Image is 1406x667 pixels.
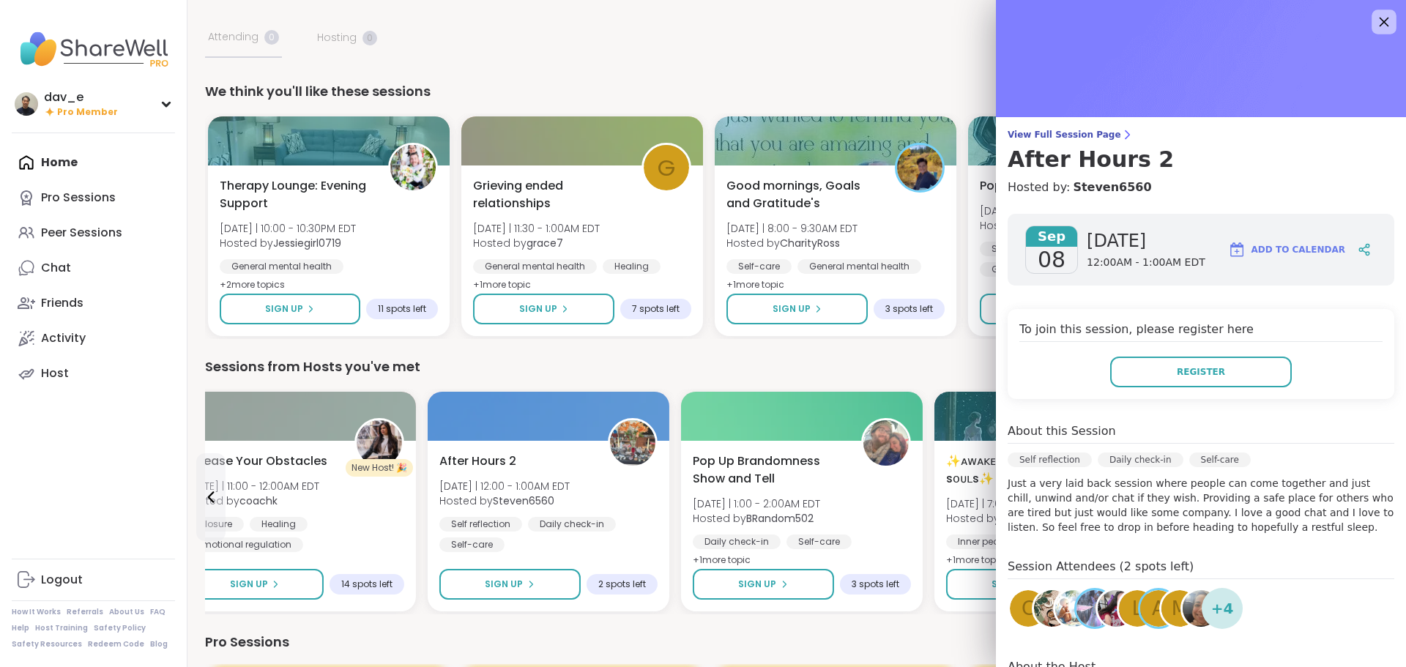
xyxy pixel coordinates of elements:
[1008,146,1394,173] h3: After Hours 2
[946,452,1098,488] span: ✨ᴀᴡᴀᴋᴇɴ ᴡɪᴛʜ ʙᴇᴀᴜᴛɪғᴜʟ sᴏᴜʟs✨
[186,517,244,532] div: Closure
[1074,588,1115,629] a: lyssa
[1189,452,1251,467] div: Self-care
[726,294,868,324] button: Sign Up
[1053,588,1094,629] a: Libby1520
[109,607,144,617] a: About Us
[980,218,1114,233] span: Hosted by
[357,420,402,466] img: coachk
[1132,595,1143,623] span: L
[12,286,175,321] a: Friends
[1008,129,1394,141] span: View Full Session Page
[1152,595,1165,623] span: A
[186,493,319,508] span: Hosted by
[12,215,175,250] a: Peer Sessions
[1159,588,1200,629] a: M
[239,493,278,508] b: coachk
[390,145,436,190] img: Jessiegirl0719
[220,221,356,236] span: [DATE] | 10:00 - 10:30PM EDT
[1087,229,1205,253] span: [DATE]
[1098,590,1134,627] img: Jasmine95
[88,639,144,649] a: Redeem Code
[1008,452,1092,467] div: Self reflection
[980,177,1129,195] span: Pop Up! Morning Session!
[15,92,38,116] img: dav_e
[1110,357,1292,387] button: Register
[473,236,600,250] span: Hosted by
[35,623,88,633] a: Host Training
[885,303,933,315] span: 3 spots left
[473,294,614,324] button: Sign Up
[693,534,781,549] div: Daily check-in
[1177,365,1225,379] span: Register
[41,190,116,206] div: Pro Sessions
[273,236,341,250] b: Jessiegirl0719
[1008,476,1394,534] p: Just a very laid back session where people can come together and just chill, unwind and/or chat i...
[980,242,1063,256] div: Self reflection
[41,225,122,241] div: Peer Sessions
[346,459,413,477] div: New Host! 🎉
[992,578,1030,591] span: Sign Up
[12,639,82,649] a: Safety Resources
[980,294,1117,324] button: Sign Up
[493,493,554,508] b: Steven6560
[94,623,146,633] a: Safety Policy
[41,295,83,311] div: Friends
[1183,590,1219,627] img: Monica2025
[1251,243,1345,256] span: Add to Calendar
[205,632,1388,652] div: Pro Sessions
[265,302,303,316] span: Sign Up
[150,639,168,649] a: Blog
[527,236,563,250] b: grace7
[1008,422,1116,440] h4: About this Session
[439,479,570,493] span: [DATE] | 12:00 - 1:00AM EDT
[186,569,324,600] button: Sign Up
[897,145,942,190] img: CharityRoss
[1076,590,1113,627] img: lyssa
[693,452,845,488] span: Pop Up Brandomness Show and Tell
[41,365,69,381] div: Host
[726,221,858,236] span: [DATE] | 8:00 - 9:30AM EDT
[186,479,319,493] span: [DATE] | 11:00 - 12:00AM EDT
[693,496,820,511] span: [DATE] | 1:00 - 2:00AM EDT
[250,517,308,532] div: Healing
[1022,595,1035,623] span: C
[610,420,655,466] img: Steven6560
[12,356,175,391] a: Host
[44,89,118,105] div: dav_e
[726,259,792,274] div: Self-care
[693,511,820,526] span: Hosted by
[1055,590,1092,627] img: Libby1520
[186,452,327,470] span: Release Your Obstacles
[980,262,1104,277] div: General mental health
[378,303,426,315] span: 11 spots left
[528,517,616,532] div: Daily check-in
[1008,558,1394,579] h4: Session Attendees (2 spots left)
[1138,588,1179,629] a: A
[220,236,356,250] span: Hosted by
[1228,241,1246,258] img: ShareWell Logomark
[1008,588,1049,629] a: C
[780,236,840,250] b: CharityRoss
[658,151,675,185] span: g
[980,204,1114,218] span: [DATE] | 10:00 - 11:00AM EDT
[598,578,646,590] span: 2 spots left
[773,302,811,316] span: Sign Up
[220,294,360,324] button: Sign Up
[1117,588,1158,629] a: L
[12,623,29,633] a: Help
[230,578,268,591] span: Sign Up
[473,177,625,212] span: Grieving ended relationships
[946,511,1076,526] span: Hosted by
[439,493,570,508] span: Hosted by
[473,221,600,236] span: [DATE] | 11:30 - 1:00AM EDT
[1221,232,1352,267] button: Add to Calendar
[1038,247,1065,273] span: 08
[12,562,175,597] a: Logout
[205,357,1388,377] div: Sessions from Hosts you've met
[12,180,175,215] a: Pro Sessions
[863,420,909,466] img: BRandom502
[12,321,175,356] a: Activity
[946,496,1076,511] span: [DATE] | 7:00 - 8:00AM EDT
[473,259,597,274] div: General mental health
